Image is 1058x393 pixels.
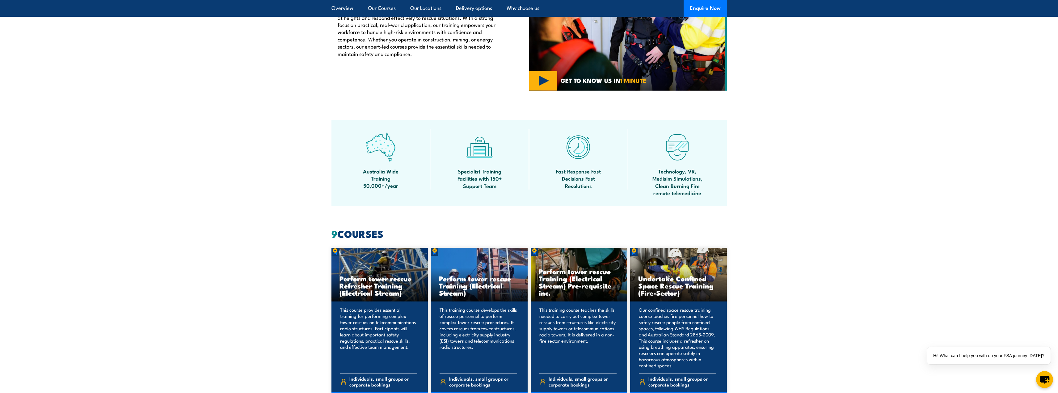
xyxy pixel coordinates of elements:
[449,376,517,387] span: Individuals, small groups or corporate bookings
[339,275,420,296] h3: Perform tower rescue Refresher Training (Electrical Stream)
[650,168,705,197] span: Technology, VR, Medisim Simulations, Clean Burning Fire remote telemedicine
[927,347,1051,364] div: Hi! What can I help you with on your FSA journey [DATE]?
[539,307,617,369] p: This training course teaches the skills needed to carry out complex tower rescues from structures...
[349,376,417,387] span: Individuals, small groups or corporate bookings
[639,307,716,369] p: Our confined space rescue training course teaches fire personnel how to safely rescue people from...
[340,307,418,369] p: This course provides essential training for performing complex tower rescues on telecommunication...
[663,132,692,162] img: tech-icon
[440,307,517,369] p: This training course develops the skills of rescue personnel to perform complex tower rescue proc...
[638,275,719,296] h3: Undertake Confined Space Rescue Training (Fire-Sector)
[353,168,409,189] span: Australia Wide Training 50,000+/year
[561,78,646,83] span: GET TO KNOW US IN
[465,132,494,162] img: facilities-icon
[620,76,646,85] strong: 1 MINUTE
[439,275,520,296] h3: Perform tower rescue Training (Electrical Stream)
[564,132,593,162] img: fast-icon
[539,268,619,296] h3: Perform tower rescue Training (Electrical Stream) Pre-requisite inc.
[648,376,716,387] span: Individuals, small groups or corporate bookings
[549,376,617,387] span: Individuals, small groups or corporate bookings
[331,229,727,238] h2: COURSES
[452,168,508,189] span: Specialist Training Facilities with 150+ Support Team
[366,132,395,162] img: auswide-icon
[551,168,606,189] span: Fast Response Fast Decisions Fast Resolutions
[331,226,337,241] strong: 9
[1036,371,1053,388] button: chat-button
